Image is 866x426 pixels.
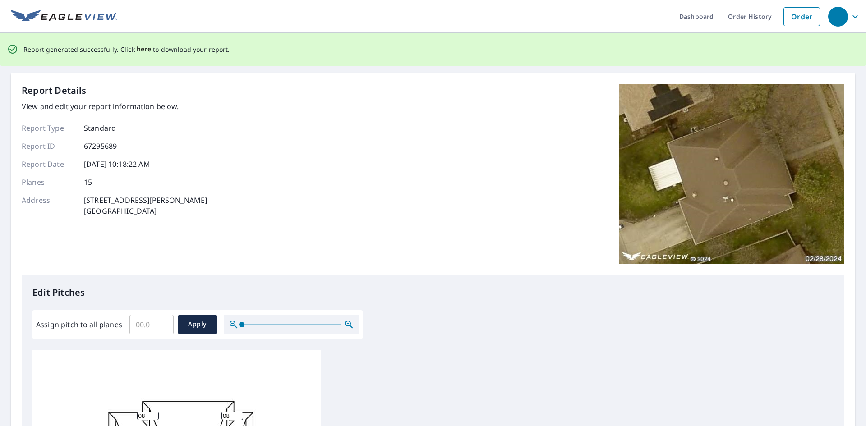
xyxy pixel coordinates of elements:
[22,101,207,112] p: View and edit your report information below.
[84,195,207,216] p: [STREET_ADDRESS][PERSON_NAME] [GEOGRAPHIC_DATA]
[84,123,116,133] p: Standard
[178,315,216,334] button: Apply
[22,177,76,188] p: Planes
[32,286,834,299] p: Edit Pitches
[84,141,117,151] p: 67295689
[22,159,76,169] p: Report Date
[84,177,92,188] p: 15
[783,7,820,26] a: Order
[36,319,122,330] label: Assign pitch to all planes
[137,44,152,55] button: here
[129,312,174,337] input: 00.0
[22,195,76,216] p: Address
[22,141,76,151] p: Report ID
[11,10,117,23] img: EV Logo
[23,44,230,55] p: Report generated successfully. Click to download your report.
[22,84,87,97] p: Report Details
[22,123,76,133] p: Report Type
[84,159,150,169] p: [DATE] 10:18:22 AM
[619,84,844,264] img: Top image
[185,319,209,330] span: Apply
